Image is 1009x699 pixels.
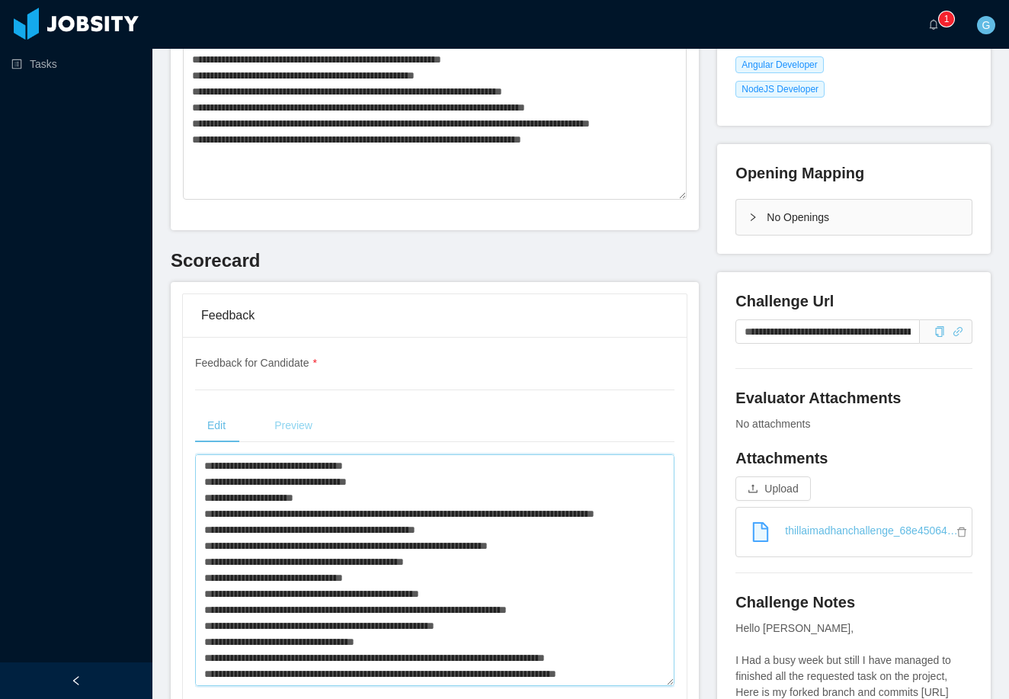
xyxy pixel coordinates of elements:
[735,290,972,312] h4: Challenge Url
[735,483,810,495] span: icon: uploadUpload
[748,213,758,222] i: icon: right
[171,248,699,273] h3: Scorecard
[956,527,972,539] a: Remove file
[201,294,668,337] div: Feedback
[735,162,864,184] h4: Opening Mapping
[735,387,972,409] h4: Evaluator Attachments
[735,81,825,98] span: NodeJS Developer
[939,11,954,27] sup: 1
[742,514,779,550] a: icon: file
[953,325,963,338] a: icon: link
[928,19,939,30] i: icon: bell
[934,326,945,337] i: icon: copy
[735,476,810,501] button: icon: uploadUpload
[735,592,972,613] h4: Challenge Notes
[262,409,325,443] div: Preview
[735,56,823,73] span: Angular Developer
[195,357,317,369] span: Feedback for Candidate
[953,326,963,337] i: icon: link
[982,16,991,34] span: G
[735,416,972,432] div: No attachments
[735,447,972,469] h4: Attachments
[195,409,238,443] div: Edit
[751,522,770,542] i: icon: file
[11,49,140,79] a: icon: profileTasks
[934,324,945,340] div: Copy
[944,11,950,27] p: 1
[956,527,972,537] i: icon: delete
[748,514,972,547] a: thillaimadhanchallenge_68e450649a89a.zip
[736,200,972,235] div: icon: rightNo Openings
